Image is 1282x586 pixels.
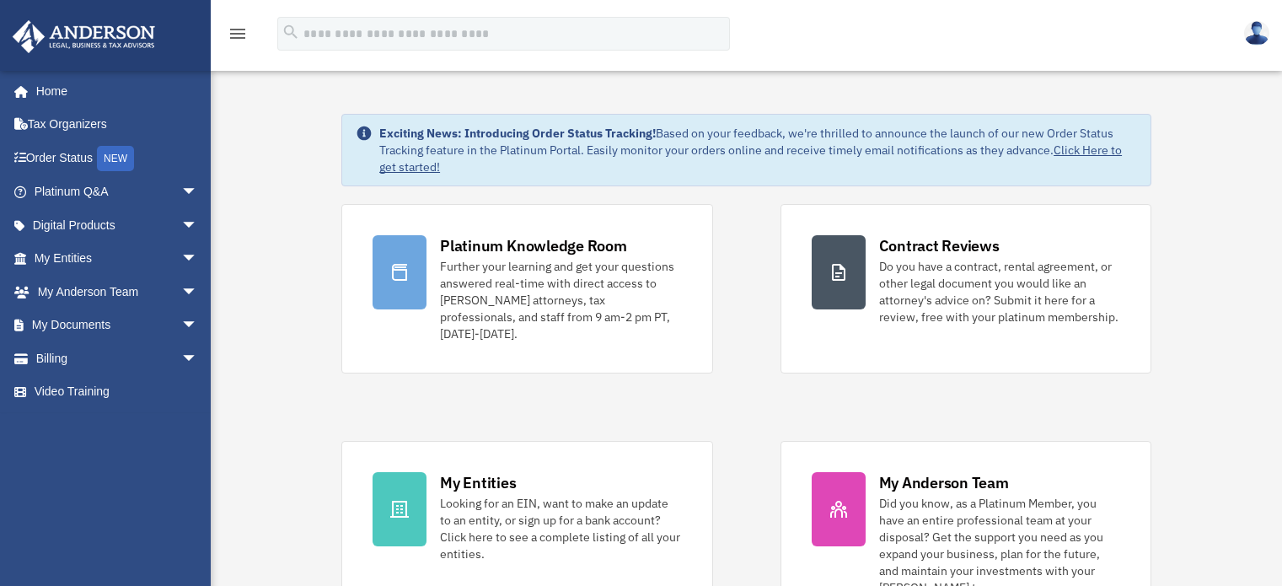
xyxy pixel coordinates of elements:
[12,341,223,375] a: Billingarrow_drop_down
[228,30,248,44] a: menu
[12,141,223,175] a: Order StatusNEW
[12,309,223,342] a: My Documentsarrow_drop_down
[879,258,1120,325] div: Do you have a contract, rental agreement, or other legal document you would like an attorney's ad...
[440,472,516,493] div: My Entities
[12,242,223,276] a: My Entitiesarrow_drop_down
[379,126,656,141] strong: Exciting News: Introducing Order Status Tracking!
[379,142,1122,175] a: Click Here to get started!
[12,275,223,309] a: My Anderson Teamarrow_drop_down
[879,472,1009,493] div: My Anderson Team
[282,23,300,41] i: search
[12,108,223,142] a: Tax Organizers
[12,74,215,108] a: Home
[181,341,215,376] span: arrow_drop_down
[181,275,215,309] span: arrow_drop_down
[97,146,134,171] div: NEW
[12,175,223,209] a: Platinum Q&Aarrow_drop_down
[440,258,681,342] div: Further your learning and get your questions answered real-time with direct access to [PERSON_NAM...
[379,125,1137,175] div: Based on your feedback, we're thrilled to announce the launch of our new Order Status Tracking fe...
[440,495,681,562] div: Looking for an EIN, want to make an update to an entity, or sign up for a bank account? Click her...
[228,24,248,44] i: menu
[181,242,215,277] span: arrow_drop_down
[12,208,223,242] a: Digital Productsarrow_drop_down
[780,204,1151,374] a: Contract Reviews Do you have a contract, rental agreement, or other legal document you would like...
[341,204,712,374] a: Platinum Knowledge Room Further your learning and get your questions answered real-time with dire...
[1244,21,1269,46] img: User Pic
[181,175,215,210] span: arrow_drop_down
[879,235,1000,256] div: Contract Reviews
[181,309,215,343] span: arrow_drop_down
[12,375,223,409] a: Video Training
[8,20,160,53] img: Anderson Advisors Platinum Portal
[181,208,215,243] span: arrow_drop_down
[440,235,627,256] div: Platinum Knowledge Room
